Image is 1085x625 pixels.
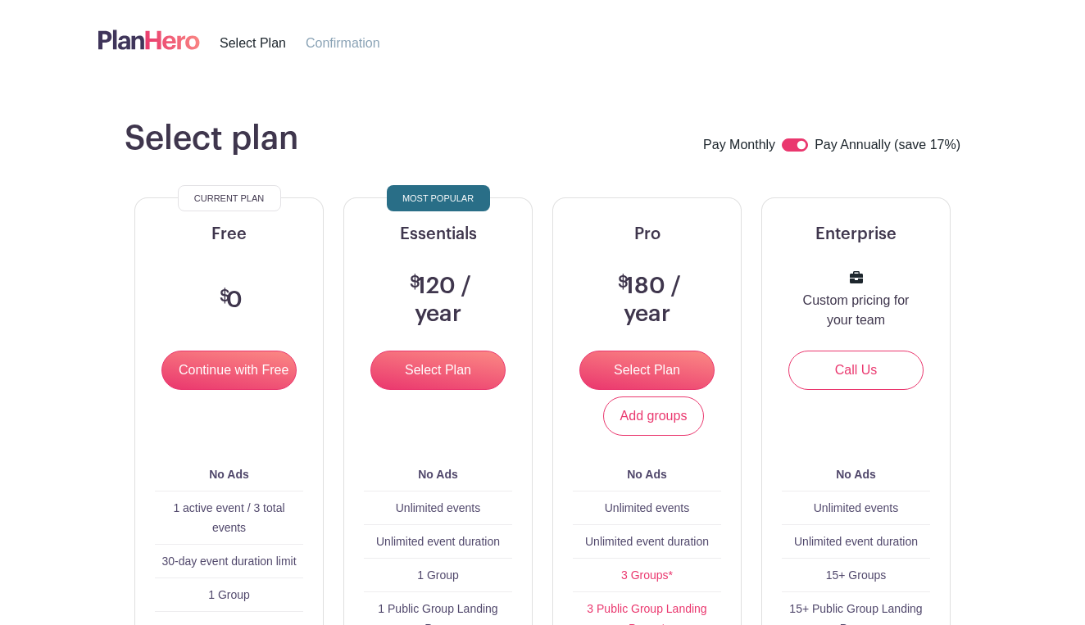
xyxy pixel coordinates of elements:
[585,535,709,548] span: Unlimited event duration
[814,501,899,514] span: Unlimited events
[815,135,960,156] label: Pay Annually (save 17%)
[364,224,512,244] h5: Essentials
[208,588,250,601] span: 1 Group
[370,351,506,390] input: Select Plan
[836,468,875,481] b: No Ads
[155,224,303,244] h5: Free
[579,351,715,390] input: Select Plan
[173,501,284,534] span: 1 active event / 3 total events
[592,273,701,328] h3: 180 / year
[618,274,629,291] span: $
[418,468,457,481] b: No Ads
[216,287,243,315] h3: 0
[161,351,297,390] input: Continue with Free
[627,468,666,481] b: No Ads
[603,396,705,436] a: Add groups
[402,188,474,208] span: Most Popular
[209,468,248,481] b: No Ads
[161,555,296,568] span: 30-day event duration limit
[801,291,910,330] p: Custom pricing for your team
[621,568,673,582] a: 3 Groups*
[410,274,420,291] span: $
[788,351,924,390] a: Call Us
[220,288,230,305] span: $
[794,535,918,548] span: Unlimited event duration
[384,273,493,328] h3: 120 / year
[782,224,930,244] h5: Enterprise
[194,188,264,208] span: Current Plan
[605,501,690,514] span: Unlimited events
[125,119,298,158] h1: Select plan
[306,36,380,50] span: Confirmation
[573,224,721,244] h5: Pro
[396,501,481,514] span: Unlimited events
[220,36,286,50] span: Select Plan
[98,26,200,53] img: logo-507f7623f17ff9eddc593b1ce0a138ce2505c220e1c5a4e2b4648c50719b7d32.svg
[417,568,459,582] span: 1 Group
[376,535,500,548] span: Unlimited event duration
[826,568,887,582] span: 15+ Groups
[703,135,775,156] label: Pay Monthly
